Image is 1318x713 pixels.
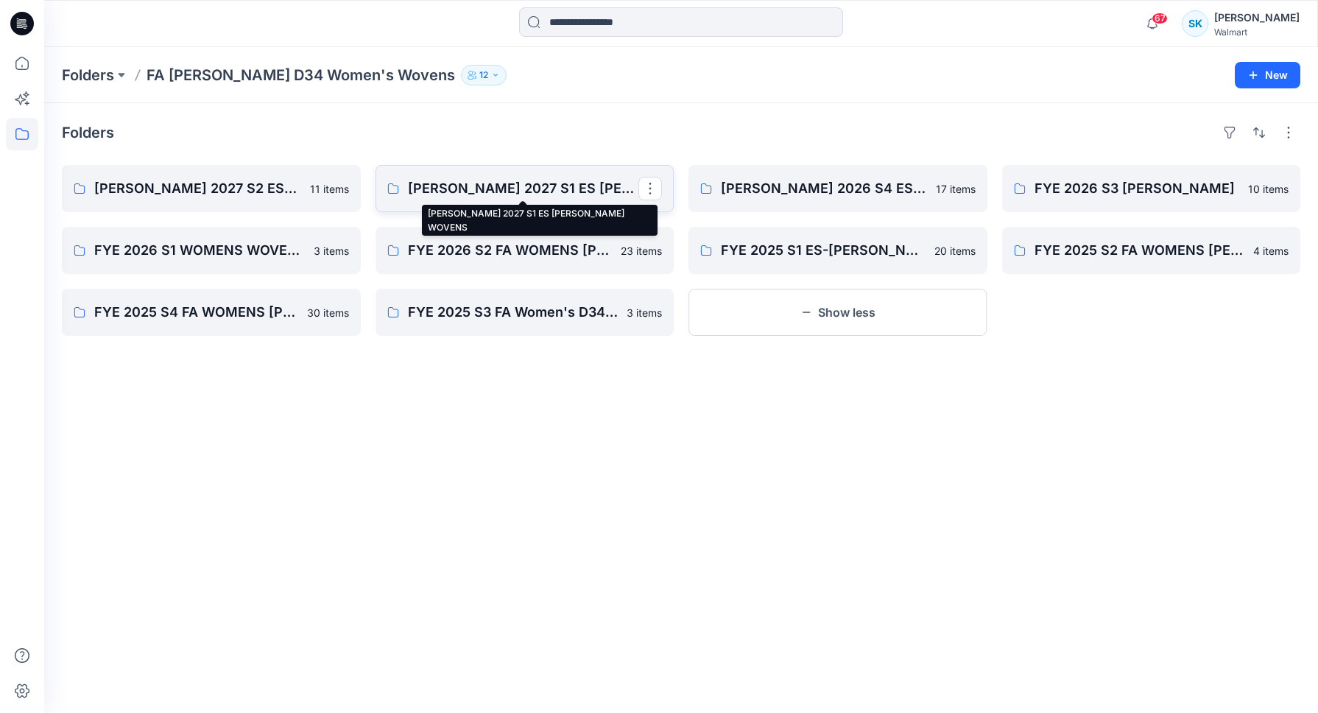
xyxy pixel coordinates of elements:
p: FYE 2026 S1 WOMENS WOVENS [PERSON_NAME] [94,240,305,261]
a: [PERSON_NAME] 2027 S1 ES [PERSON_NAME] WOVENS [376,165,674,212]
a: FYE 2025 S1 ES-[PERSON_NAME] Women's Wivens20 items [688,227,987,274]
p: 4 items [1253,243,1289,259]
p: 30 items [307,305,349,320]
button: New [1235,62,1300,88]
div: Walmart [1214,27,1300,38]
p: 17 items [936,181,976,197]
p: FYE 2025 S1 ES-[PERSON_NAME] Women's Wivens [721,240,926,261]
a: FYE 2025 S2 FA WOMENS [PERSON_NAME]4 items [1002,227,1301,274]
div: SK [1182,10,1208,37]
p: 11 items [310,181,349,197]
a: FYE 2026 S1 WOMENS WOVENS [PERSON_NAME]3 items [62,227,361,274]
p: FYE 2026 S2 FA WOMENS [PERSON_NAME] [408,240,613,261]
p: FA [PERSON_NAME] D34 Women's Wovens [147,65,455,85]
a: [PERSON_NAME] 2027 S2 ESSUTTON MISSY WOVENS11 items [62,165,361,212]
a: FYE 2025 S4 FA WOMENS [PERSON_NAME]30 items [62,289,361,336]
p: 10 items [1248,181,1289,197]
p: FYE 2025 S2 FA WOMENS [PERSON_NAME] [1035,240,1245,261]
a: FYE 2025 S3 FA Women's D34 [PERSON_NAME] Wovens Board3 items [376,289,674,336]
button: 12 [461,65,507,85]
div: [PERSON_NAME] [1214,9,1300,27]
a: Folders [62,65,114,85]
p: FYE 2026 S3 [PERSON_NAME] [1035,178,1240,199]
p: [PERSON_NAME] 2027 S1 ES [PERSON_NAME] WOVENS [408,178,639,199]
p: [PERSON_NAME] 2026 S4 ES [PERSON_NAME] WOVENS [721,178,927,199]
button: Show less [688,289,987,336]
h4: Folders [62,124,114,141]
a: [PERSON_NAME] 2026 S4 ES [PERSON_NAME] WOVENS17 items [688,165,987,212]
p: 3 items [314,243,349,259]
p: 3 items [627,305,662,320]
p: 12 [479,67,488,83]
p: 20 items [934,243,976,259]
a: FYE 2026 S3 [PERSON_NAME]10 items [1002,165,1301,212]
p: 23 items [621,243,662,259]
p: [PERSON_NAME] 2027 S2 ESSUTTON MISSY WOVENS [94,178,301,199]
p: FYE 2025 S4 FA WOMENS [PERSON_NAME] [94,302,298,323]
span: 67 [1152,13,1168,24]
p: FYE 2025 S3 FA Women's D34 [PERSON_NAME] Wovens Board [408,302,619,323]
a: FYE 2026 S2 FA WOMENS [PERSON_NAME]23 items [376,227,674,274]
